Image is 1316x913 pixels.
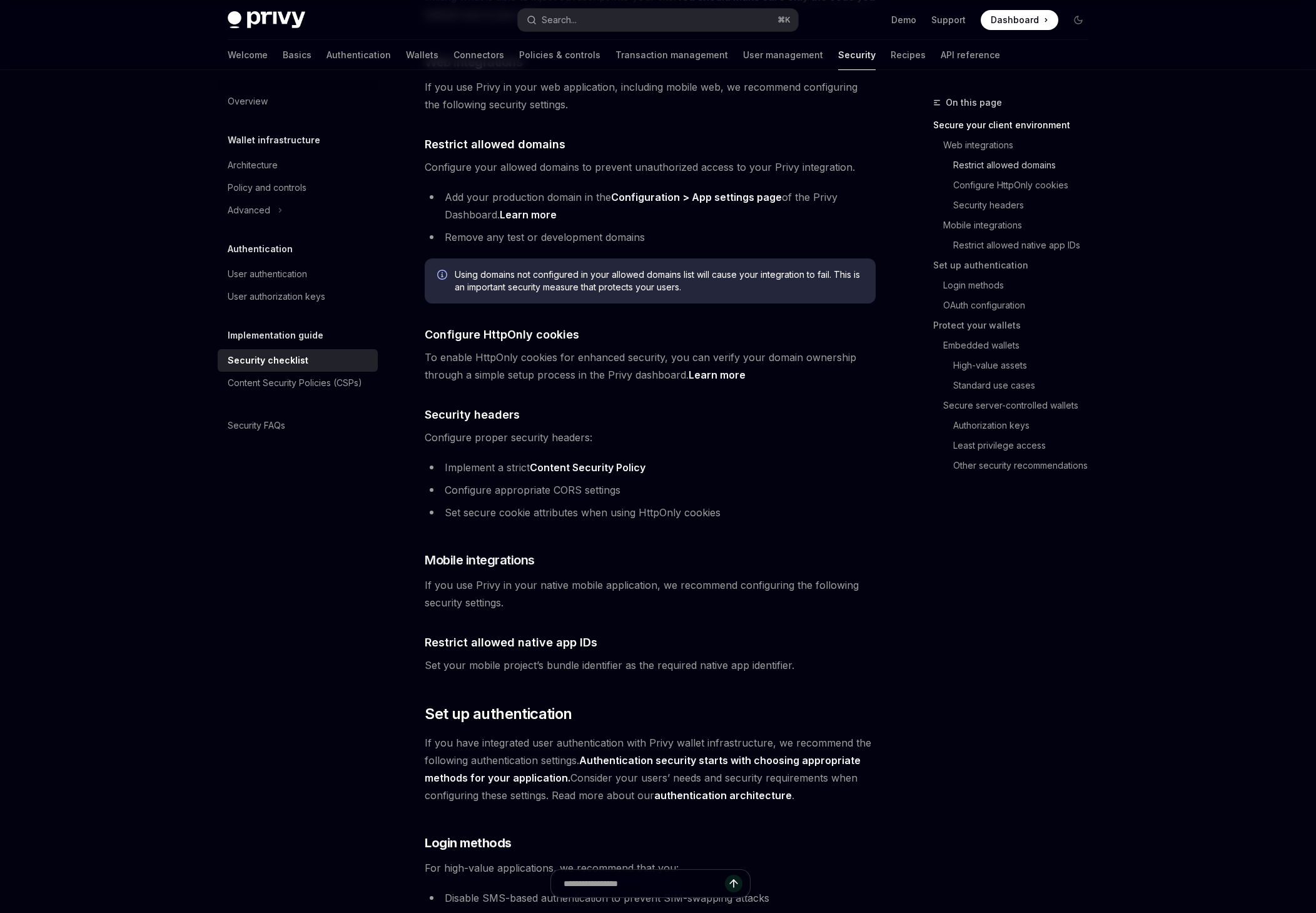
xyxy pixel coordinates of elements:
a: OAuth configuration [933,295,1098,315]
span: Configure your allowed domains to prevent unauthorized access to your Privy integration. [425,158,876,176]
div: Policy and controls [228,180,306,195]
svg: Info [437,270,450,282]
a: Authentication [326,40,391,70]
span: Restrict allowed native app IDs [425,634,597,651]
input: Ask a question... [564,870,725,897]
li: Set secure cookie attributes when using HttpOnly cookies [425,504,876,521]
a: Security [838,40,876,70]
a: Policy and controls [218,176,378,199]
a: Policies & controls [519,40,600,70]
a: Welcome [228,40,268,70]
div: User authentication [228,267,307,282]
a: Wallets [406,40,438,70]
div: User authorization keys [228,289,325,304]
a: authentication architecture [654,789,792,802]
a: Standard use cases [933,375,1098,395]
a: Architecture [218,154,378,176]
strong: Login methods [425,835,512,850]
a: Configuration > App settings page [611,191,782,204]
a: Overview [218,90,378,113]
a: Authorization keys [933,416,1098,436]
a: User authentication [218,263,378,285]
li: Add your production domain in the of the Privy Dashboard. [425,188,876,223]
a: Dashboard [981,10,1058,30]
a: Security headers [933,195,1098,215]
div: Search... [542,13,577,28]
div: Content Security Policies (CSPs) [228,375,362,390]
span: Set your mobile project’s bundle identifier as the required native app identifier. [425,656,876,674]
span: Set up authentication [425,704,572,724]
span: Configure proper security headers: [425,429,876,446]
span: If you use Privy in your native mobile application, we recommend configuring the following securi... [425,576,876,611]
a: API reference [941,40,1000,70]
span: If you use Privy in your web application, including mobile web, we recommend configuring the foll... [425,78,876,113]
a: Other security recommendations [933,456,1098,476]
a: Transaction management [615,40,728,70]
div: Architecture [228,158,278,173]
a: Recipes [891,40,926,70]
img: dark logo [228,11,305,29]
a: Demo [891,14,916,26]
a: Restrict allowed domains [933,155,1098,175]
li: Remove any test or development domains [425,228,876,246]
a: Basics [283,40,311,70]
a: High-value assets [933,355,1098,375]
a: Connectors [453,40,504,70]
a: Web integrations [933,135,1098,155]
a: Learn more [500,208,557,222]
span: ⌘ K [777,15,791,25]
a: Embedded wallets [933,335,1098,355]
a: Mobile integrations [933,215,1098,235]
div: Overview [228,94,268,109]
a: Support [931,14,966,26]
h5: Implementation guide [228,328,323,343]
button: Send message [725,875,742,892]
div: Advanced [228,203,270,218]
a: Content Security Policy [530,461,645,474]
button: Toggle Advanced section [218,199,378,222]
div: Security checklist [228,353,308,368]
span: For high-value applications, we recommend that you: [425,859,876,877]
span: On this page [946,95,1002,110]
span: If you have integrated user authentication with Privy wallet infrastructure, we recommend the fol... [425,734,876,804]
a: Secure your client environment [933,115,1098,135]
a: Learn more [689,369,746,382]
strong: Authentication security starts with choosing appropriate methods for your application. [425,754,861,784]
span: Configure HttpOnly cookies [425,326,579,343]
button: Open search [518,9,798,31]
a: Set up authentication [933,255,1098,275]
span: Using domains not configured in your allowed domains list will cause your integration to fail. Th... [455,268,863,293]
span: Mobile integrations [425,551,535,569]
a: Security checklist [218,349,378,372]
a: Protect your wallets [933,315,1098,335]
span: Restrict allowed domains [425,136,565,153]
a: Configure HttpOnly cookies [933,175,1098,195]
a: Content Security Policies (CSPs) [218,372,378,394]
h5: Wallet infrastructure [228,133,320,148]
h5: Authentication [228,242,293,257]
a: Secure server-controlled wallets [933,395,1098,416]
a: Login methods [933,275,1098,295]
a: User management [743,40,823,70]
div: Security FAQs [228,418,285,433]
span: Security headers [425,406,520,423]
a: Least privilege access [933,436,1098,456]
button: Toggle dark mode [1068,10,1088,30]
a: Security FAQs [218,414,378,437]
span: To enable HttpOnly cookies for enhanced security, you can verify your domain ownership through a ... [425,349,876,384]
span: Dashboard [991,14,1039,26]
li: Configure appropriate CORS settings [425,481,876,499]
a: User authorization keys [218,285,378,308]
li: Implement a strict [425,459,876,476]
a: Restrict allowed native app IDs [933,235,1098,255]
